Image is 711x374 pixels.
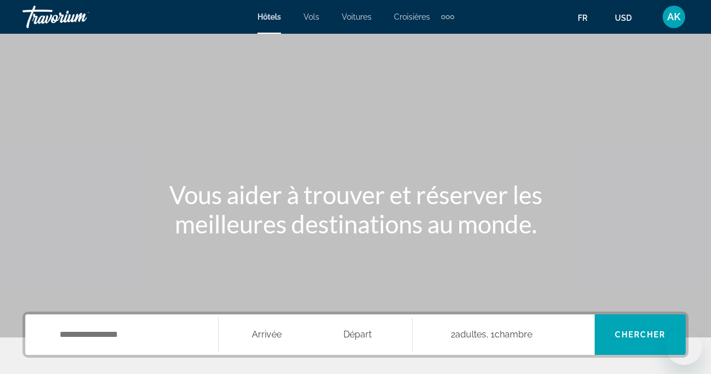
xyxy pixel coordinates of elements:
button: Chercher [595,314,686,355]
span: Adultes [455,329,486,340]
button: Travelers: 2 adults, 0 children [413,314,595,355]
span: fr [578,13,587,22]
a: Hôtels [257,12,281,21]
span: Chercher [615,330,666,339]
iframe: Bouton de lancement de la fenêtre de messagerie [666,329,702,365]
button: Extra navigation items [441,8,454,26]
a: Voitures [342,12,372,21]
div: Search widget [25,314,686,355]
button: Change language [578,10,598,26]
span: , 1 [486,327,532,343]
h1: Vous aider à trouver et réserver les meilleures destinations au monde. [145,180,567,238]
span: USD [615,13,632,22]
span: Chambre [495,329,532,340]
span: AK [667,11,681,22]
button: User Menu [659,5,689,29]
span: 2 [451,327,486,343]
a: Croisières [394,12,430,21]
button: Check in and out dates [219,314,412,355]
button: Change currency [615,10,642,26]
a: Travorium [22,2,135,31]
a: Vols [304,12,319,21]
